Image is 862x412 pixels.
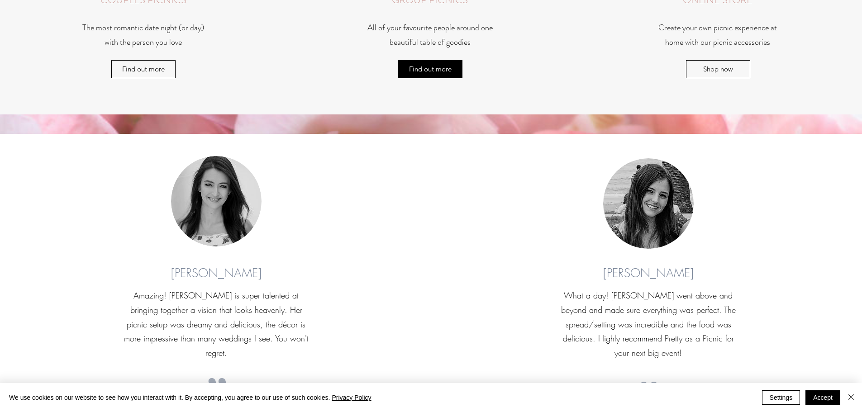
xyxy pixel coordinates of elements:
[82,22,204,48] span: The most romantic date night (or day) with the person you love
[332,394,371,401] a: Privacy Policy
[124,290,309,358] span: Amazing! [PERSON_NAME] is super talented at bringing together a vision that looks heavenly. Her p...
[805,390,840,405] button: Accept
[603,265,694,281] span: [PERSON_NAME]
[111,60,176,78] a: Find out more
[122,63,165,76] span: Find out more
[171,265,262,281] span: [PERSON_NAME]
[409,63,452,76] span: Find out more
[9,393,371,402] span: We use cookies on our website to see how you interact with it. By accepting, you agree to our use...
[846,392,857,403] img: Close
[686,60,750,78] a: Shop now
[762,390,800,405] button: Settings
[658,22,777,48] span: Create your own picnic experience at home with our picnic accessories
[561,290,736,358] span: What a day! [PERSON_NAME] went above and beyond and made sure everything was perfect. The spread/...
[603,158,694,249] img: Photo%2015-2-20%2C%202%2039%2012%20pm_ed
[171,156,262,246] img: 56887041_10158441133105884_5843150749617
[367,22,493,48] span: All of your favourite people around one beautiful table of goodies
[398,60,462,78] a: Find out more
[846,390,857,405] button: Close
[758,373,862,412] iframe: Wix Chat
[703,63,733,76] span: Shop now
